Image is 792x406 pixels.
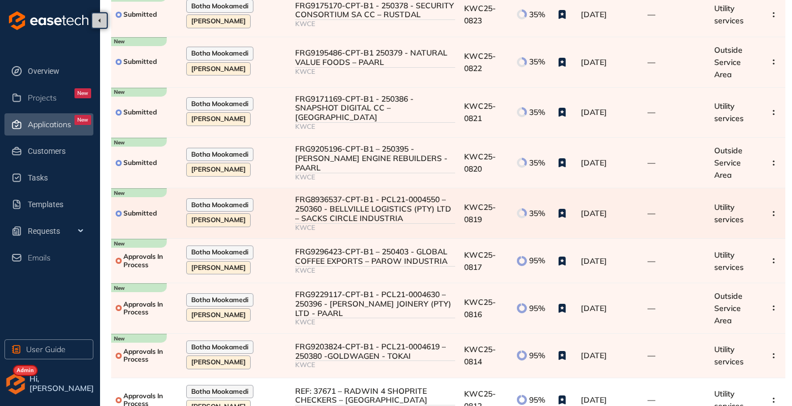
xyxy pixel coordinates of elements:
[647,9,655,19] span: —
[123,159,157,167] span: Submitted
[529,256,545,265] span: 95%
[581,395,607,405] span: [DATE]
[714,146,743,180] span: Outside Service Area
[295,387,455,405] div: REF: 37671 – RADWIN 4 SHOPRITE CHECKERS – [GEOGRAPHIC_DATA]
[28,220,91,242] span: Requests
[26,343,66,355] span: User Guide
[191,115,246,123] span: [PERSON_NAME]
[123,11,157,18] span: Submitted
[581,107,607,117] span: [DATE]
[29,374,96,393] span: Hi, [PERSON_NAME]
[28,120,71,129] span: Applications
[74,115,91,125] div: New
[28,140,91,162] span: Customers
[295,123,455,131] div: KWCE
[529,209,545,218] span: 35%
[191,100,248,108] span: Botha Mookamedi
[464,202,496,224] span: KWC25-0819
[191,343,248,351] span: Botha Mookamedi
[529,304,545,313] span: 95%
[123,209,157,217] span: Submitted
[191,49,248,57] span: Botha Mookamedi
[191,388,248,395] span: Botha Mookamedi
[191,201,248,209] span: Botha Mookamedi
[191,166,246,173] span: [PERSON_NAME]
[28,193,91,215] span: Templates
[295,195,455,223] div: FRG8936537-CPT-B1 - PCL21-0004550 – 250360 - BELLVILLE LOGISTICS (PTY) LTD – SACKS CIRCLE INDUSTRIA
[529,10,545,19] span: 35%
[28,93,57,103] span: Projects
[529,108,545,117] span: 35%
[464,101,496,123] span: KWC25-0821
[191,65,246,73] span: [PERSON_NAME]
[191,264,246,272] span: [PERSON_NAME]
[647,158,655,168] span: —
[191,216,246,224] span: [PERSON_NAME]
[295,20,455,28] div: KWCE
[295,290,455,318] div: FRG9229117-CPT-B1 - PCL21-0004630 – 250396 - [PERSON_NAME] JOINERY (PTY) LTD - PAARL
[295,361,455,369] div: KWCE
[714,3,744,26] span: Utility services
[4,373,27,395] img: avatar
[295,144,455,172] div: FRG9205196-CPT-B1 – 250395 -[PERSON_NAME] ENGINE REBUILDERS - PAARL
[191,151,248,158] span: Botha Mookamedi
[647,256,655,266] span: —
[28,167,91,189] span: Tasks
[647,208,655,218] span: —
[647,57,655,67] span: —
[295,247,455,266] div: FRG9296423-CPT-B1 – 250403 - GLOBAL COFFEE EXPORTS – PAROW INDUSTRIA
[191,248,248,256] span: Botha Mookamedi
[529,351,545,360] span: 95%
[464,3,496,26] span: KWC25-0823
[464,51,496,73] span: KWC25-0822
[295,68,455,76] div: KWCE
[464,297,496,319] span: KWC25-0816
[295,173,455,181] div: KWCE
[647,395,655,405] span: —
[529,395,545,405] span: 95%
[464,344,496,367] span: KWC25-0814
[714,250,744,272] span: Utility services
[191,358,246,366] span: [PERSON_NAME]
[123,58,157,66] span: Submitted
[581,256,607,266] span: [DATE]
[28,253,51,263] span: Emails
[191,296,248,304] span: Botha Mookamedi
[191,2,248,10] span: Botha Mookamedi
[581,9,607,19] span: [DATE]
[295,267,455,274] div: KWCE
[295,48,455,67] div: FRG9195486-CPT-B1 250379 - NATURAL VALUE FOODS – PAARL
[464,152,496,174] span: KWC25-0820
[581,350,607,360] span: [DATE]
[295,342,455,361] div: FRG9203824-CPT-B1 - PCL21-0004619 – 250380 -GOLDWAGEN - TOKAI
[123,348,177,364] span: Approvals In Process
[74,88,91,98] div: New
[9,11,88,30] img: logo
[714,344,744,367] span: Utility services
[581,208,607,218] span: [DATE]
[28,60,91,82] span: Overview
[581,158,607,168] span: [DATE]
[714,291,743,325] span: Outside Service Area
[714,202,744,224] span: Utility services
[581,303,607,313] span: [DATE]
[647,303,655,313] span: —
[4,339,93,359] button: User Guide
[529,57,545,67] span: 35%
[581,57,607,67] span: [DATE]
[191,311,246,319] span: [PERSON_NAME]
[123,253,177,269] span: Approvals In Process
[647,350,655,360] span: —
[295,224,455,232] div: KWCE
[714,45,743,79] span: Outside Service Area
[191,17,246,25] span: [PERSON_NAME]
[123,108,157,116] span: Submitted
[714,101,744,123] span: Utility services
[123,300,177,317] span: Approvals In Process
[529,158,545,168] span: 35%
[295,318,455,326] div: KWCE
[295,1,455,20] div: FRG9175170-CPT-B1 - 250378 - SECURITY CONSORTIUM SA CC – RUSTDAL
[295,94,455,122] div: FRG9171169-CPT-B1 - 250386 - SNAPSHOT DIGITAL CC – [GEOGRAPHIC_DATA]
[464,250,496,272] span: KWC25-0817
[647,107,655,117] span: —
